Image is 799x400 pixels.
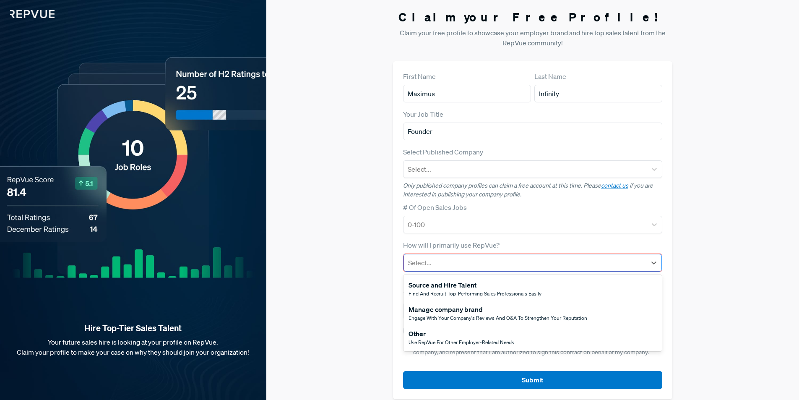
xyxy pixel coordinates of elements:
label: Your Job Title [403,109,443,119]
label: First Name [403,71,436,81]
span: Find and recruit top-performing sales professionals easily [409,290,541,297]
span: Engage with your company's reviews and Q&A to strengthen your reputation [409,314,587,322]
h3: Claim your Free Profile! [393,10,673,24]
div: Manage company brand [409,304,587,314]
div: Source and Hire Talent [409,280,541,290]
label: # Of Open Sales Jobs [403,202,467,212]
label: Select Published Company [403,147,483,157]
label: How will I primarily use RepVue? [403,240,500,250]
label: Last Name [534,71,566,81]
label: Work Email [403,289,437,299]
strong: Hire Top-Tier Sales Talent [13,323,253,334]
input: Title [403,123,663,140]
span: and I agree to RepVue’s and on behalf of my company, and represent that I am authorized to sign t... [413,328,649,356]
div: Other [409,329,514,339]
input: Last Name [534,85,662,102]
a: contact us [601,182,628,189]
p: Claim your free profile to showcase your employer brand and hire top sales talent from the RepVue... [393,28,673,48]
input: Email [403,302,663,320]
span: Use RepVue for other employer-related needs [409,339,514,346]
p: Your future sales hire is looking at your profile on RepVue. Claim your profile to make your case... [13,337,253,357]
p: Only published company profiles can claim a free account at this time. Please if you are interest... [403,181,663,199]
button: Submit [403,371,663,389]
span: Please make a selection from the How will I primarily use RepVue? [403,274,559,281]
input: First Name [403,85,531,102]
